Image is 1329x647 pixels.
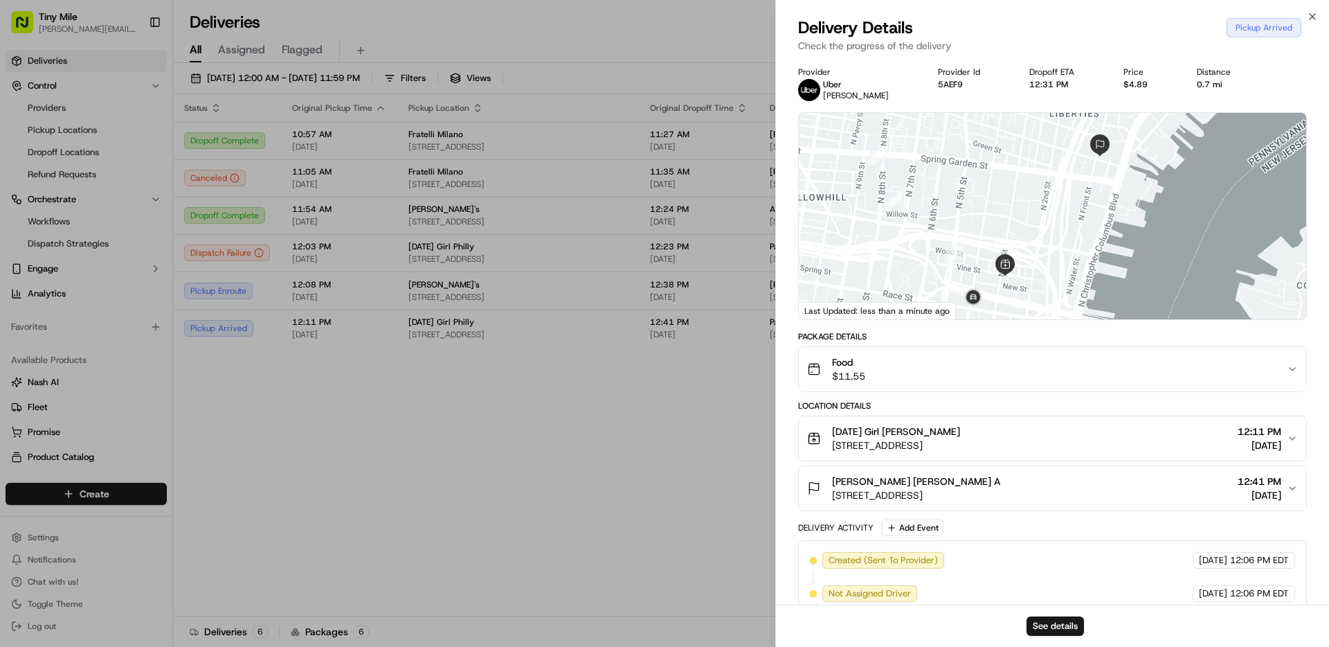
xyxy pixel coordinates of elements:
div: Send us a Direct Message via Slack [14,503,651,517]
span: [DATE] [1238,488,1281,502]
a: 2 Handle Failed DeliveriesArticle [22,223,642,237]
input: Clear [36,62,627,76]
span: 12:11 PM [1238,425,1281,438]
div: Last Updated: less than a minute ago [799,302,956,319]
span: Food [832,355,865,369]
div: Search for an Order [14,290,651,303]
div: To start dispatching deliveries with [PERSON_NAME], you need to add your payment information [14,466,651,480]
div: In [PERSON_NAME], you can update the delivery time of an active delivery through the Delivery Det... [14,360,651,373]
div: Package Details [798,331,1307,342]
span: [STREET_ADDRESS] [832,438,960,452]
button: Add Event [882,520,943,536]
p: Uber [823,79,889,90]
div: Distance [1197,67,1258,78]
span: 12:06 PM EDT [1230,587,1289,600]
span: [STREET_ADDRESS] [832,488,1000,502]
button: back [14,11,30,28]
span: View Driver Notes [37,205,122,216]
img: 1736555255976-a54dd68f-1ca7-489b-9aae-adbdc363a1c4 [14,524,39,549]
div: Troubleshooting order error for [DATE] Girl Philly [22,123,642,136]
div: We're available if you need us! [62,538,190,549]
button: [DATE] Girl [PERSON_NAME][STREET_ADDRESS]12:11 PM[DATE] [799,416,1306,461]
span: [DATE] [1199,587,1227,600]
div: Dropoff ETA [1029,67,1101,78]
span: $11.55 [832,369,865,383]
div: Ask AI [22,100,642,114]
div: 2 [885,193,903,211]
div: Price [1123,67,1175,78]
button: 5AEF9 [938,79,963,90]
button: Clear [631,60,648,77]
div: Articles [14,262,651,278]
div: Adding Billing Information - US Bank Accounts [14,450,651,463]
span: 12:06 PM EDT [1230,554,1289,567]
span: Not Assigned Driver [829,587,911,600]
span: Created (Sent To Provider) [829,554,938,567]
span: 12:41 PM [1238,475,1281,488]
span: 1 [22,205,28,216]
button: View order historyAccess your completed delivery records through the driver profile section for r... [8,391,656,432]
div: $4.89 [1123,79,1175,90]
span: Delivery Details [798,17,913,39]
div: 3 [946,245,964,263]
div: Start new chat [62,524,626,538]
span: 2 [22,224,28,236]
img: 1753817452368-0c19585d-7be3-40d9-9a41-2dc781b3d1eb [29,524,54,549]
div: Sources [22,184,642,198]
div: The error for the [DATE] Girl Philly order isn't specified here. Please check driver notes or del... [22,139,642,167]
img: Go home [36,11,53,28]
div: Update Delivery Time for an Active Delivery [14,343,651,357]
button: Update Delivery Time for an Active DeliveryIn [PERSON_NAME], you can update the delivery time of ... [8,337,656,379]
div: Location Details [798,400,1307,411]
button: All articles [597,262,651,278]
div: 0.7 mi [1197,79,1258,90]
div: Delivery Activity [798,522,874,533]
button: Adding Billing Information - US Bank AccountsTo start dispatching deliveries with [PERSON_NAME], ... [8,444,656,486]
a: 1 View Driver NotesArticle [22,204,642,218]
div: Provider Id [938,67,1007,78]
span: [PERSON_NAME] [823,90,889,101]
div: View order history [14,396,651,410]
span: Article [601,223,631,237]
div: Provider [798,67,916,78]
button: Send us a Direct Message via SlackCommunicate directly with the [PERSON_NAME] support team throug... [8,497,656,539]
div: 1 [869,147,887,165]
span: Handle Failed Deliveries [37,224,151,236]
div: The [PERSON_NAME] portal provides a user-friendly interface for managing delivery orders [14,306,651,320]
span: [DATE] [1238,438,1281,452]
p: Check the progress of the delivery [798,39,1307,53]
span: Article [601,204,631,218]
img: uber-new-logo.jpeg [798,79,820,101]
span: [DATE] Girl [PERSON_NAME] [832,425,960,438]
button: See details [1027,617,1084,636]
button: [PERSON_NAME] [PERSON_NAME] A[STREET_ADDRESS]12:41 PM[DATE] [799,466,1306,511]
div: Access your completed delivery records through the driver profile section for reference or record... [14,413,651,427]
div: 12:31 PM [1029,79,1101,90]
span: [DATE] [1199,554,1227,567]
button: Search for an OrderThe [PERSON_NAME] portal provides a user-friendly interface for managing deliv... [8,284,656,326]
button: Food$11.55 [799,347,1306,391]
button: Start new chat [634,529,651,545]
span: [PERSON_NAME] [PERSON_NAME] A [832,475,1000,488]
